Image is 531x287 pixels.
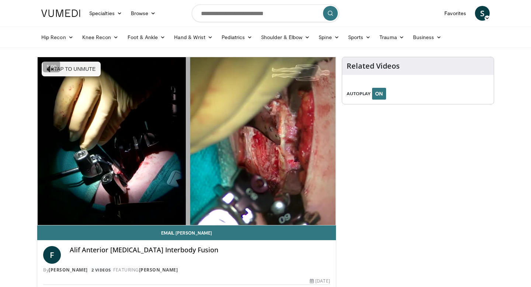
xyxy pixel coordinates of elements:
a: Shoulder & Elbow [257,30,314,45]
a: Sports [344,30,375,45]
a: Email [PERSON_NAME] [37,225,336,240]
a: Trauma [375,30,409,45]
a: Hip Recon [37,30,78,45]
a: Foot & Ankle [123,30,170,45]
a: F [43,246,61,264]
img: VuMedi Logo [41,10,80,17]
span: AUTOPLAY [347,90,371,97]
a: [PERSON_NAME] [139,267,178,273]
a: Business [409,30,446,45]
a: [PERSON_NAME] [49,267,88,273]
a: 2 Videos [89,267,113,273]
h4: Alif Anterior [MEDICAL_DATA] Interbody Fusion [70,246,330,254]
a: Browse [126,6,160,21]
a: Hand & Wrist [170,30,217,45]
input: Search topics, interventions [192,4,339,22]
video-js: Video Player [37,57,336,225]
button: ON [372,88,386,100]
a: Favorites [440,6,471,21]
h4: Related Videos [347,62,400,70]
div: [DATE] [310,278,330,284]
a: Knee Recon [78,30,123,45]
a: Spine [314,30,343,45]
a: Pediatrics [217,30,257,45]
button: Tap to unmute [42,62,101,76]
a: Specialties [85,6,126,21]
a: S [475,6,490,21]
div: By FEATURING [43,267,330,273]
